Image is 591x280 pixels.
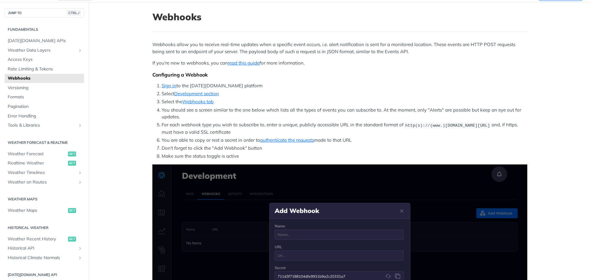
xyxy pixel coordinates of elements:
[67,10,81,15] span: CTRL-/
[8,207,66,214] span: Weather Maps
[8,151,66,157] span: Weather Forecast
[8,66,82,72] span: Rate Limiting & Tokens
[68,152,76,156] span: get
[162,90,527,97] li: Select
[5,93,84,102] a: Formats
[78,123,82,128] button: Show subpages for Tools & Libraries
[5,244,84,253] a: Historical APIShow subpages for Historical API
[5,196,84,202] h2: Weather Maps
[8,160,66,166] span: Realtime Weather
[228,60,259,66] a: read this guide
[68,208,76,213] span: get
[5,178,84,187] a: Weather on RoutesShow subpages for Weather on Routes
[5,65,84,74] a: Rate Limiting & Tokens
[152,60,527,67] p: If you're new to webhooks, you can for more information.
[5,206,84,215] a: Weather Mapsget
[5,235,84,244] a: Weather Recent Historyget
[5,74,84,83] a: Webhooks
[8,245,76,251] span: Historical API
[8,179,76,185] span: Weather on Routes
[5,27,84,32] h2: Fundamentals
[162,137,527,144] li: You are able to copy or rest a secret in order to made to that URL
[78,48,82,53] button: Show subpages for Weather Data Layers
[5,55,84,64] a: Access Keys
[78,180,82,185] button: Show subpages for Weather on Routes
[8,94,82,100] span: Formats
[405,123,490,128] span: http(s)://(www.)[DOMAIN_NAME][URL]
[8,255,76,261] span: Historical Climate Normals
[182,99,214,105] a: Webhooks tab
[5,253,84,262] a: Historical Climate NormalsShow subpages for Historical Climate Normals
[5,149,84,159] a: Weather Forecastget
[152,41,527,55] p: Webhooks allow you to receive real-time updates when a specific event occurs, i.e. alert notifica...
[5,46,84,55] a: Weather Data LayersShow subpages for Weather Data Layers
[5,8,84,18] button: JUMP TOCTRL-/
[162,121,527,136] li: For each webhook type you wish to subscribe to, enter a unique, publicly accessible URL in the st...
[5,272,84,278] h2: [DATE][DOMAIN_NAME] API
[8,57,82,63] span: Access Keys
[8,38,82,44] span: [DATE][DOMAIN_NAME] APIs
[174,91,219,97] a: Development section
[8,113,82,119] span: Error Handling
[162,82,527,89] li: to the [DATE][DOMAIN_NAME] platform
[162,145,527,152] li: Don't forget to click the "Add Webhook" button
[78,170,82,175] button: Show subpages for Weather Timelines
[8,170,76,176] span: Weather Timelines
[5,36,84,45] a: [DATE][DOMAIN_NAME] APIs
[5,159,84,168] a: Realtime Weatherget
[162,107,527,120] li: You should see a screen similar to the one below which lists all the types of events you can subs...
[5,225,84,231] h2: Historical Weather
[162,98,527,105] li: Select the
[8,236,66,242] span: Weather Recent History
[260,137,314,143] a: authenticate the requests
[5,83,84,93] a: Versioning
[78,246,82,251] button: Show subpages for Historical API
[68,161,76,166] span: get
[8,85,82,91] span: Versioning
[5,140,84,145] h2: Weather Forecast & realtime
[5,102,84,111] a: Pagination
[8,75,82,81] span: Webhooks
[162,83,176,89] a: Sign in
[152,11,527,22] h1: Webhooks
[8,47,76,53] span: Weather Data Layers
[8,122,76,128] span: Tools & Libraries
[152,72,527,78] div: Configuring a Webhook
[78,255,82,260] button: Show subpages for Historical Climate Normals
[5,168,84,177] a: Weather TimelinesShow subpages for Weather Timelines
[8,104,82,110] span: Pagination
[5,112,84,121] a: Error Handling
[162,153,527,160] li: Make sure the status toggle is active
[5,121,84,130] a: Tools & LibrariesShow subpages for Tools & Libraries
[68,237,76,242] span: get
